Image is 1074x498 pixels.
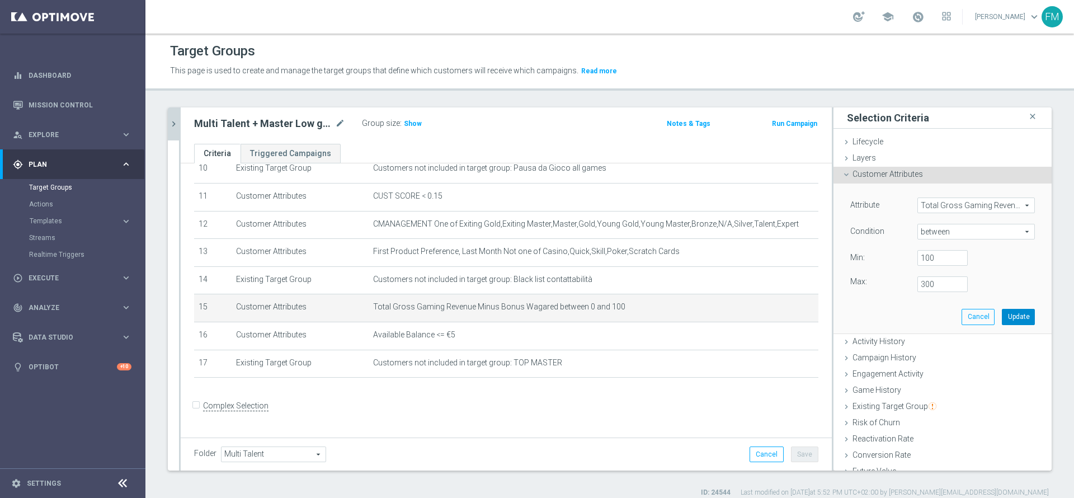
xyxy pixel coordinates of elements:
[12,101,132,110] button: Mission Control
[12,160,132,169] button: gps_fixed Plan keyboard_arrow_right
[1002,309,1035,325] button: Update
[1027,109,1038,124] i: close
[29,60,131,90] a: Dashboard
[373,358,562,368] span: Customers not included in target group: TOP MASTER
[194,449,216,458] label: Folder
[170,43,255,59] h1: Target Groups
[373,275,592,284] span: Customers not included in target group: Black list contattabilità
[168,119,179,129] i: chevron_right
[13,90,131,120] div: Mission Control
[373,330,455,340] span: Available Balance <= €5
[771,118,818,130] button: Run Campaign
[12,363,132,372] div: lightbulb Optibot +10
[13,273,23,283] i: play_circle_outline
[850,252,865,262] label: Min:
[852,467,896,476] span: Future Value
[741,488,1049,497] label: Last modified on [DATE] at 5:52 PM UTC+02:00 by [PERSON_NAME][EMAIL_ADDRESS][DOMAIN_NAME]
[13,352,131,382] div: Optibot
[852,418,900,427] span: Risk of Churn
[750,447,784,462] button: Cancel
[29,213,144,229] div: Templates
[29,304,121,311] span: Analyze
[580,65,618,77] button: Read more
[121,216,131,227] i: keyboard_arrow_right
[29,200,116,209] a: Actions
[29,246,144,263] div: Realtime Triggers
[13,303,121,313] div: Analyze
[373,163,606,173] span: Customers not included in target group: Pausa da Gioco all games
[13,159,121,170] div: Plan
[852,353,916,362] span: Campaign History
[852,369,924,378] span: Engagement Activity
[194,156,232,184] td: 10
[850,227,884,236] lable: Condition
[852,434,913,443] span: Reactivation Rate
[232,294,369,322] td: Customer Attributes
[12,303,132,312] div: track_changes Analyze keyboard_arrow_right
[29,229,144,246] div: Streams
[170,66,578,75] span: This page is used to create and manage the target groups that define which customers will receive...
[373,191,442,201] span: CUST SCORE < 0.15
[12,71,132,80] button: equalizer Dashboard
[404,120,422,128] span: Show
[13,130,23,140] i: person_search
[194,183,232,211] td: 11
[168,107,179,140] button: chevron_right
[13,303,23,313] i: track_changes
[29,275,121,281] span: Execute
[850,200,879,209] lable: Attribute
[400,119,402,128] label: :
[1028,11,1040,23] span: keyboard_arrow_down
[850,276,867,286] label: Max:
[882,11,894,23] span: school
[232,156,369,184] td: Existing Target Group
[373,302,625,312] span: Total Gross Gaming Revenue Minus Bonus Wagared between 0 and 100
[29,90,131,120] a: Mission Control
[335,117,345,130] i: mode_edit
[194,350,232,378] td: 17
[29,334,121,341] span: Data Studio
[852,170,923,178] span: Customer Attributes
[29,250,116,259] a: Realtime Triggers
[29,131,121,138] span: Explore
[27,480,61,487] a: Settings
[121,332,131,342] i: keyboard_arrow_right
[29,179,144,196] div: Target Groups
[362,119,400,128] label: Group size
[29,217,132,225] button: Templates keyboard_arrow_right
[791,447,818,462] button: Save
[232,183,369,211] td: Customer Attributes
[194,322,232,350] td: 16
[13,273,121,283] div: Execute
[11,478,21,488] i: settings
[203,401,268,411] label: Complex Selection
[12,333,132,342] button: Data Studio keyboard_arrow_right
[232,350,369,378] td: Existing Target Group
[13,332,121,342] div: Data Studio
[30,218,110,224] span: Templates
[701,488,731,497] label: ID: 24544
[232,266,369,294] td: Existing Target Group
[13,159,23,170] i: gps_fixed
[12,274,132,283] button: play_circle_outline Execute keyboard_arrow_right
[29,161,121,168] span: Plan
[121,302,131,313] i: keyboard_arrow_right
[29,183,116,192] a: Target Groups
[121,129,131,140] i: keyboard_arrow_right
[852,337,905,346] span: Activity History
[852,450,911,459] span: Conversion Rate
[194,294,232,322] td: 15
[13,60,131,90] div: Dashboard
[666,118,712,130] button: Notes & Tags
[121,273,131,283] i: keyboard_arrow_right
[852,402,936,411] span: Existing Target Group
[29,196,144,213] div: Actions
[13,71,23,81] i: equalizer
[852,153,876,162] span: Layers
[852,137,883,146] span: Lifecycle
